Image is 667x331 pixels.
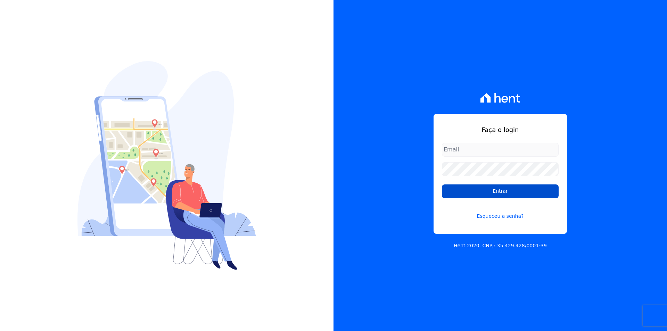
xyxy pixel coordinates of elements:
[77,61,256,270] img: Login
[442,184,559,198] input: Entrar
[454,242,547,249] p: Hent 2020. CNPJ: 35.429.428/0001-39
[442,204,559,220] a: Esqueceu a senha?
[442,125,559,134] h1: Faça o login
[442,143,559,157] input: Email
